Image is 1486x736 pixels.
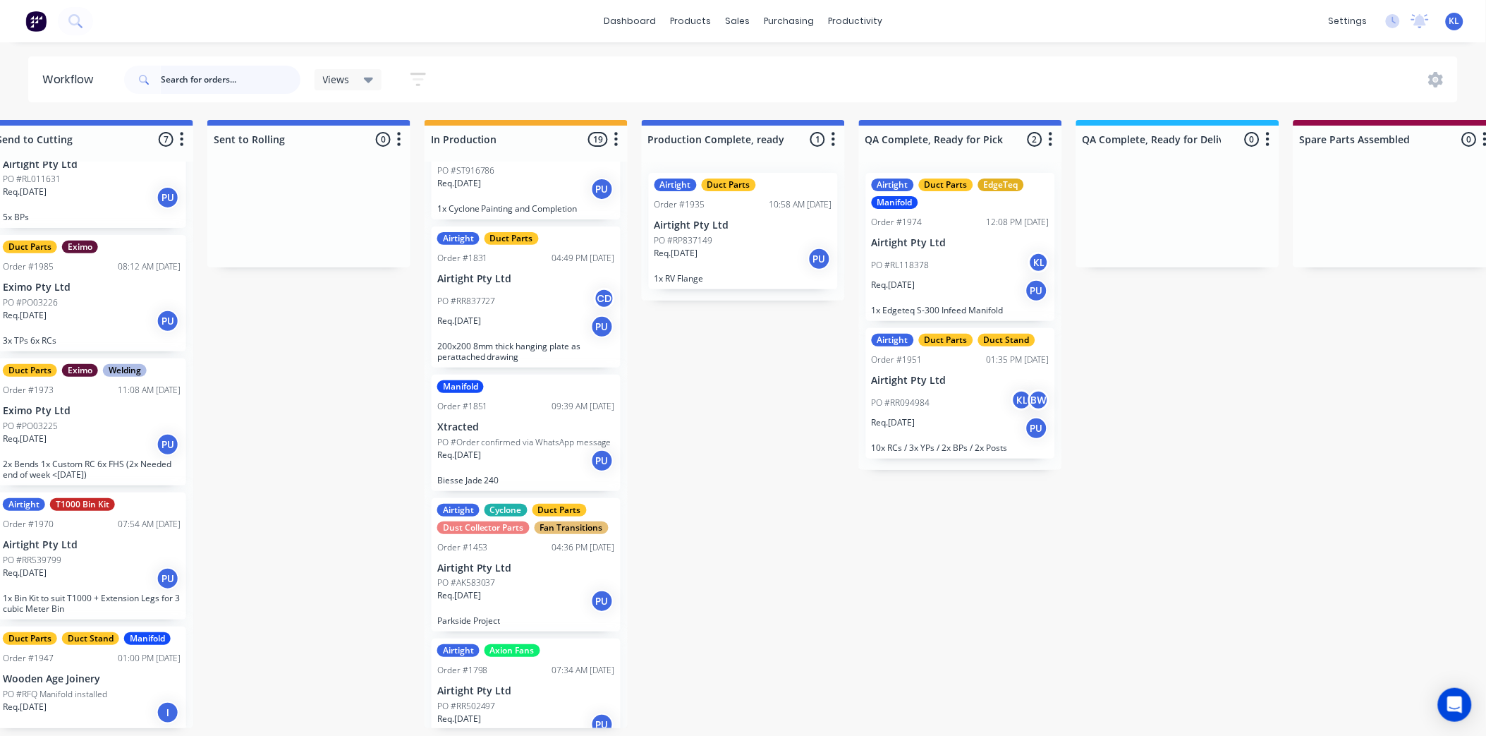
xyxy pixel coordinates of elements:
div: Duct Stand [978,334,1035,346]
div: PU [157,310,179,332]
p: Biesse Jade 240 [437,475,615,485]
div: Duct Parts [3,364,57,377]
div: Airtight [872,179,914,191]
div: 04:49 PM [DATE] [552,252,615,265]
p: Airtight Pty Ltd [872,237,1049,249]
div: Order #1935 [654,198,705,211]
p: 1x Cyclone Painting and Completion [437,203,615,214]
div: Airtight [3,498,45,511]
p: Req. [DATE] [437,713,481,725]
p: Req. [DATE] [437,449,481,461]
p: Req. [DATE] [437,315,481,327]
div: EdgeTeq [978,179,1024,191]
div: Eximo [62,364,98,377]
img: Factory [25,11,47,32]
p: Req. [DATE] [3,433,47,445]
div: 01:35 PM [DATE] [987,354,1049,366]
input: Search for orders... [161,66,300,94]
div: 10:58 AM [DATE] [769,198,832,211]
div: AirtightDuct PartsOrder #193510:58 AM [DATE]Airtight Pty LtdPO #RP837149Req.[DATE]PU1x RV Flange [649,173,838,289]
div: Order #1951 [872,354,922,366]
div: Workflow [42,71,100,88]
p: Wooden Age Joinery [3,673,181,685]
div: ManifoldOrder #185109:39 AM [DATE]XtractedPO #Order confirmed via WhatsApp messageReq.[DATE]PUBie... [432,375,621,491]
p: Req. [DATE] [437,177,481,190]
div: Order #1947 [3,652,54,665]
p: PO #RL011631 [3,173,61,186]
div: PU [157,433,179,456]
div: Dust Collector Parts [437,521,530,534]
div: Duct Parts [485,232,539,245]
div: PU [591,590,614,613]
div: KL [1011,390,1033,411]
div: PU [808,248,831,270]
p: Airtight Pty Ltd [437,273,615,285]
p: 10x RCs / 3x YPs / 2x BPs / 2x Posts [872,442,1049,453]
div: T1000 Bin Kit [50,498,115,511]
div: Manifold [124,632,171,645]
div: CD [594,288,615,309]
div: PU [157,567,179,590]
div: purchasing [757,11,821,32]
p: Req. [DATE] [3,567,47,579]
p: Eximo Pty Ltd [3,282,181,294]
p: PO #RR539799 [3,554,61,567]
div: AirtightDuct PartsDuct StandOrder #195101:35 PM [DATE]Airtight Pty LtdPO #RR094984KLBWReq.[DATE]P... [866,328,1055,459]
div: productivity [821,11,889,32]
p: Req. [DATE] [437,589,481,602]
p: PO #ST916786 [437,164,495,177]
div: 11:08 AM [DATE] [118,384,181,397]
div: Airtight [654,179,697,191]
div: Order #1985 [3,260,54,273]
p: Req. [DATE] [654,247,698,260]
div: Airtight [437,232,480,245]
div: products [663,11,718,32]
div: Duct Parts [919,179,973,191]
p: Req. [DATE] [3,186,47,198]
p: 3x TPs 6x RCs [3,335,181,346]
p: Req. [DATE] [872,416,915,429]
p: PO #RFQ Manifold installed [3,688,107,701]
p: 1x RV Flange [654,273,832,284]
div: PU [1025,279,1048,302]
p: PO #AK583037 [437,577,496,589]
p: 200x200 8mm thick hanging plate as perattached drawing [437,341,615,362]
div: Manifold [872,196,918,209]
p: Xtracted [437,421,615,433]
p: PO #Order confirmed via WhatsApp message [437,436,611,449]
div: Welding [103,364,147,377]
div: AirtightDuct PartsOrder #183104:49 PM [DATE]Airtight Pty LtdPO #RR837727CDReq.[DATE]PU200x200 8mm... [432,227,621,368]
a: dashboard [597,11,663,32]
p: Eximo Pty Ltd [3,405,181,417]
div: Order #1831 [437,252,488,265]
div: Duct Stand [62,632,119,645]
div: 01:00 PM [DATE] [118,652,181,665]
p: Req. [DATE] [3,309,47,322]
p: Parkside Project [437,615,615,626]
p: PO #PO03226 [3,296,58,309]
div: 08:12 AM [DATE] [118,260,181,273]
p: Airtight Pty Ltd [654,219,832,231]
div: Duct Parts [702,179,756,191]
div: PU [591,713,614,736]
div: Duct Parts [3,241,57,253]
p: 5x BPs [3,212,181,222]
p: PO #PO03225 [3,420,58,433]
div: Order #1974 [872,216,922,229]
div: 09:39 AM [DATE] [552,400,615,413]
div: Fan Transitions [535,521,609,534]
div: Duct Parts [3,632,57,645]
div: settings [1322,11,1375,32]
p: PO #RR094984 [872,397,930,409]
p: 2x Bends 1x Custom RC 6x FHS (2x Needed end of week <[DATE]) [3,459,181,480]
p: Airtight Pty Ltd [872,375,1049,387]
div: Order #1970 [3,518,54,531]
div: 12:08 PM [DATE] [987,216,1049,229]
div: 07:54 AM [DATE] [118,518,181,531]
div: KL [1028,252,1049,273]
p: Airtight Pty Ltd [437,685,615,697]
div: BW [1028,390,1049,411]
p: Req. [DATE] [872,279,915,291]
p: Airtight Pty Ltd [3,539,181,551]
div: PO #ST916786Req.[DATE]PU1x Cyclone Painting and Completion [432,103,621,219]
